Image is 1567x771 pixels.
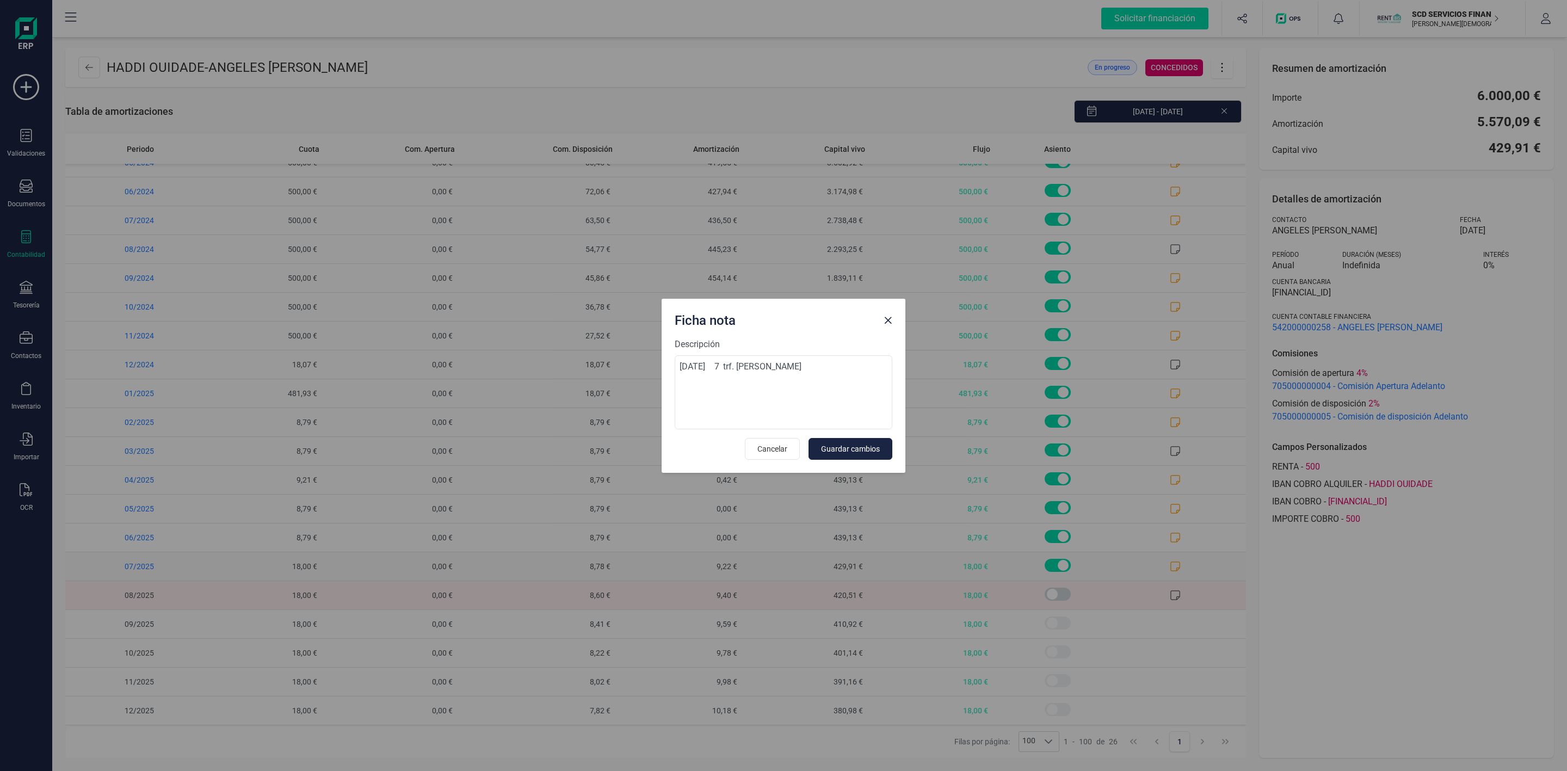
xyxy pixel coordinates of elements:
button: Close [879,312,897,329]
textarea: [DATE] 7 trf. [PERSON_NAME] [675,355,892,429]
div: Ficha nota [670,307,879,329]
span: Guardar cambios [821,443,880,454]
span: Cancelar [757,443,787,454]
label: Descripción [675,338,892,351]
button: Guardar cambios [809,438,892,460]
button: Cancelar [745,438,800,460]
